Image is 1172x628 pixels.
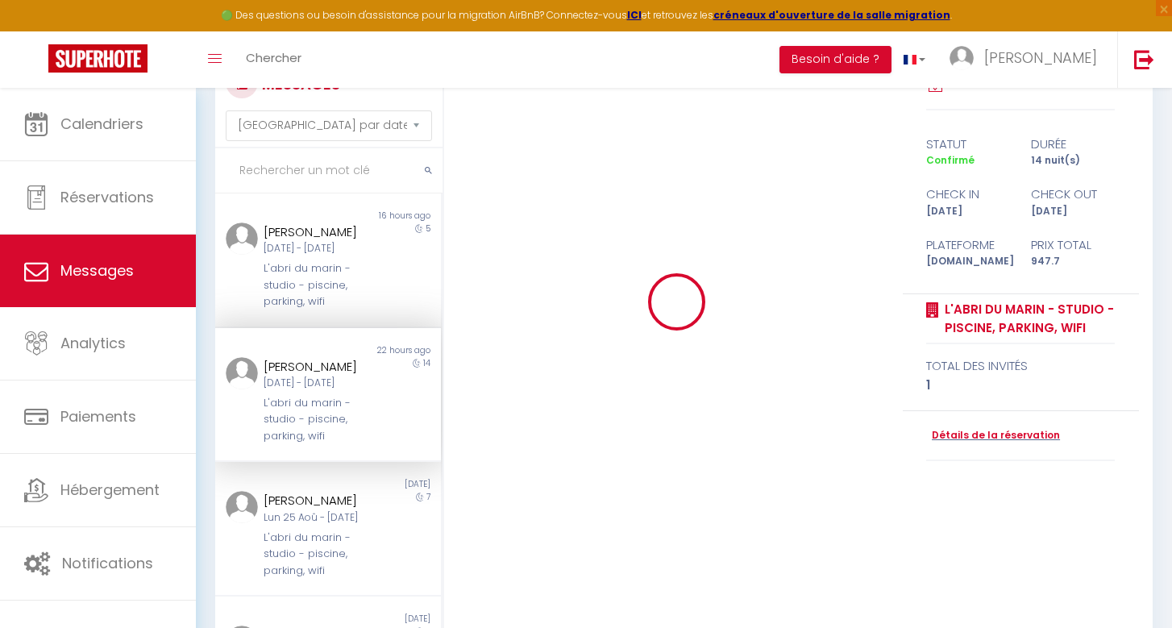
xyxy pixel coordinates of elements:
div: [DATE] [328,478,441,491]
div: 22 hours ago [328,344,441,357]
span: Hébergement [60,480,160,500]
div: Lun 25 Aoû - [DATE] [264,510,374,526]
img: Super Booking [48,44,148,73]
span: Messages [60,260,134,281]
img: ... [226,223,258,255]
span: 14 [423,357,430,369]
div: total des invités [926,356,1115,376]
div: [PERSON_NAME] [264,491,374,510]
div: [PERSON_NAME] [264,223,374,242]
a: créneaux d'ouverture de la salle migration [713,8,950,22]
img: logout [1134,49,1154,69]
div: statut [916,135,1020,154]
a: Détails de la réservation [926,428,1060,443]
span: Chercher [246,49,301,66]
span: Confirmé [926,153,975,167]
div: [DATE] - [DATE] [264,241,374,256]
span: [PERSON_NAME] [984,48,1097,68]
input: Rechercher un mot clé [215,148,443,193]
div: [DATE] - [DATE] [264,376,374,391]
div: [DATE] [328,613,441,626]
div: durée [1020,135,1125,154]
div: 14 nuit(s) [1020,153,1125,168]
a: Chercher [234,31,314,88]
div: [DATE] [916,204,1020,219]
img: ... [226,491,258,523]
img: ... [950,46,974,70]
div: Plateforme [916,235,1020,255]
span: Notifications [62,553,153,573]
div: check out [1020,185,1125,204]
img: ... [226,357,258,389]
span: Calendriers [60,114,143,134]
div: check in [916,185,1020,204]
div: [DATE] [1020,204,1125,219]
button: Besoin d'aide ? [779,46,891,73]
span: Paiements [60,406,136,426]
a: L'abri du marin - studio - piscine, parking, wifi [939,300,1115,338]
div: [PERSON_NAME] [264,357,374,376]
div: [DOMAIN_NAME] [916,254,1020,269]
span: 5 [426,223,430,235]
a: ... [PERSON_NAME] [937,31,1117,88]
div: L'abri du marin - studio - piscine, parking, wifi [264,530,374,579]
div: 16 hours ago [328,210,441,223]
div: 947.7 [1020,254,1125,269]
span: 7 [426,491,430,503]
div: L'abri du marin - studio - piscine, parking, wifi [264,260,374,310]
span: Réservations [60,187,154,207]
div: L'abri du marin - studio - piscine, parking, wifi [264,395,374,444]
button: Ouvrir le widget de chat LiveChat [13,6,61,55]
div: 1 [926,376,1115,395]
span: Analytics [60,333,126,353]
a: ICI [627,8,642,22]
div: Prix total [1020,235,1125,255]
